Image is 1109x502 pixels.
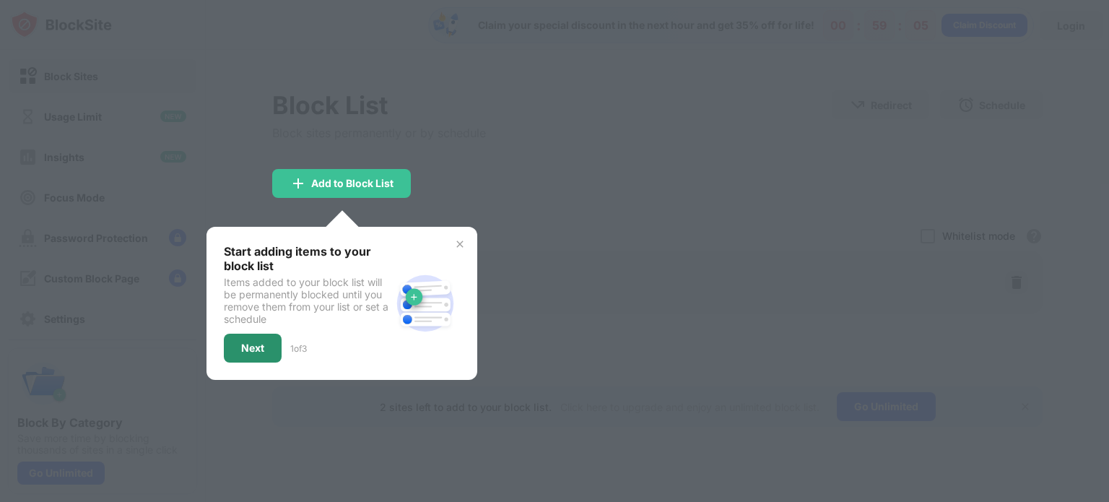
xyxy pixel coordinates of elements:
div: Next [241,342,264,354]
div: Start adding items to your block list [224,244,391,273]
img: x-button.svg [454,238,466,250]
div: Items added to your block list will be permanently blocked until you remove them from your list o... [224,276,391,325]
img: block-site.svg [391,269,460,338]
div: Add to Block List [311,178,393,189]
div: 1 of 3 [290,343,307,354]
